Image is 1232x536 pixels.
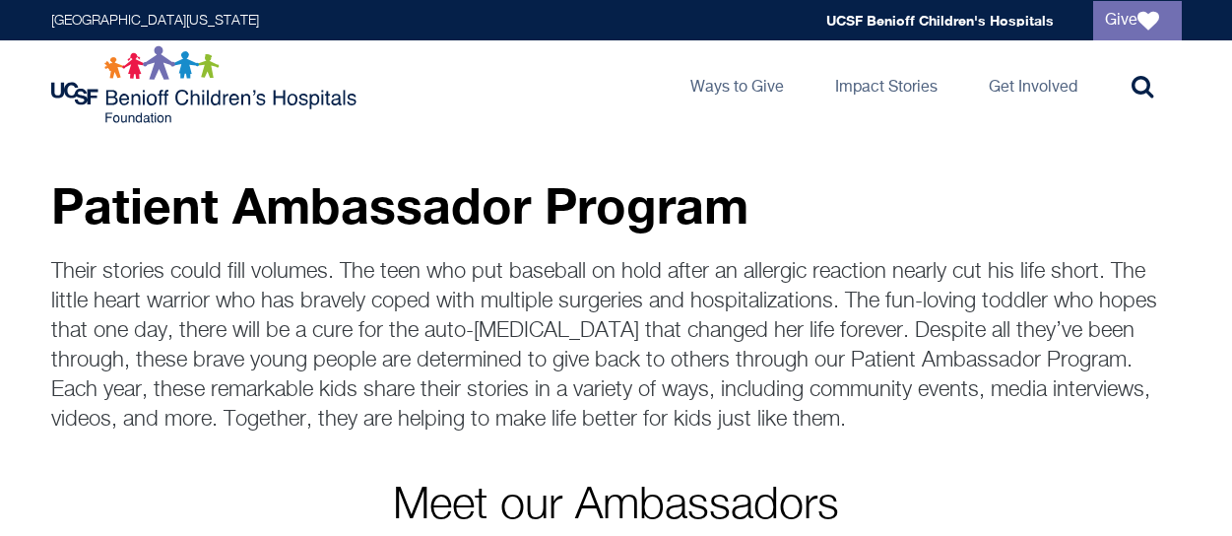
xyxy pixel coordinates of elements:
[51,178,1182,233] p: Patient Ambassador Program
[973,40,1093,129] a: Get Involved
[675,40,800,129] a: Ways to Give
[51,257,1182,435] p: Their stories could fill volumes. The teen who put baseball on hold after an allergic reaction ne...
[51,14,259,28] a: [GEOGRAPHIC_DATA][US_STATE]
[51,484,1182,528] p: Meet our Ambassadors
[1093,1,1182,40] a: Give
[51,45,361,124] img: Logo for UCSF Benioff Children's Hospitals Foundation
[826,12,1054,29] a: UCSF Benioff Children's Hospitals
[819,40,953,129] a: Impact Stories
